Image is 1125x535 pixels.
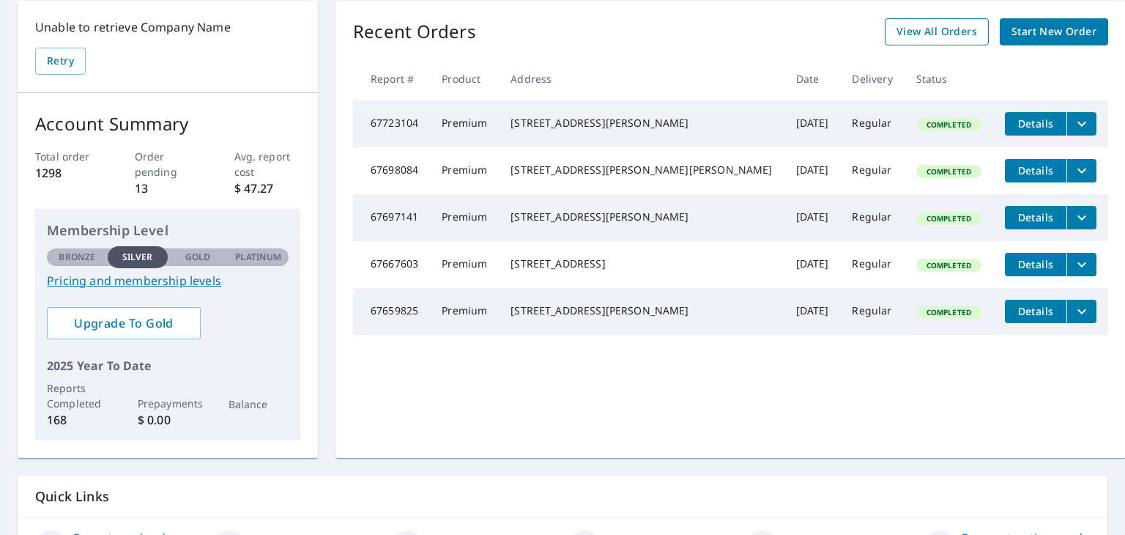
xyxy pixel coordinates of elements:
p: 168 [47,411,108,429]
p: Account Summary [35,111,300,137]
td: [DATE] [784,194,841,241]
a: View All Orders [885,18,989,45]
button: detailsBtn-67723104 [1005,112,1066,136]
p: Unable to retrieve Company Name [35,18,300,36]
p: 13 [135,180,201,197]
th: Date [784,57,841,100]
td: 67697141 [353,194,430,241]
p: Reports Completed [47,380,108,411]
th: Delivery [840,57,904,100]
a: Start New Order [1000,18,1108,45]
button: filesDropdownBtn-67697141 [1066,206,1096,229]
th: Status [905,57,993,100]
span: Details [1014,210,1058,224]
span: Details [1014,257,1058,271]
p: Balance [229,396,289,412]
td: [DATE] [784,241,841,288]
span: Start New Order [1011,23,1096,41]
span: Completed [918,213,980,224]
p: Quick Links [35,487,1090,506]
td: Premium [430,100,499,147]
th: Address [499,57,784,100]
p: Total order [35,149,102,164]
button: detailsBtn-67697141 [1005,206,1066,229]
button: filesDropdownBtn-67659825 [1066,300,1096,323]
button: filesDropdownBtn-67667603 [1066,253,1096,276]
td: [DATE] [784,288,841,335]
td: [DATE] [784,147,841,194]
button: detailsBtn-67659825 [1005,300,1066,323]
p: Order pending [135,149,201,180]
span: View All Orders [896,23,977,41]
p: Avg. report cost [234,149,301,180]
span: Completed [918,166,980,177]
th: Report # [353,57,430,100]
button: filesDropdownBtn-67698084 [1066,159,1096,182]
span: Details [1014,117,1058,130]
td: Premium [430,147,499,194]
span: Retry [47,52,74,70]
span: Completed [918,119,980,130]
div: [STREET_ADDRESS][PERSON_NAME] [510,210,772,224]
p: Platinum [235,251,281,264]
p: $ 47.27 [234,180,301,197]
td: Regular [840,194,904,241]
p: 2025 Year To Date [47,357,289,374]
span: Completed [918,307,980,317]
button: Retry [35,48,86,75]
td: Regular [840,241,904,288]
td: 67723104 [353,100,430,147]
div: [STREET_ADDRESS][PERSON_NAME] [510,303,772,318]
div: [STREET_ADDRESS] [510,257,772,271]
p: Gold [185,251,210,264]
span: Details [1014,163,1058,177]
td: Regular [840,100,904,147]
td: 67698084 [353,147,430,194]
td: 67667603 [353,241,430,288]
td: 67659825 [353,288,430,335]
td: Premium [430,241,499,288]
th: Product [430,57,499,100]
p: Silver [122,251,153,264]
div: [STREET_ADDRESS][PERSON_NAME] [510,116,772,130]
td: Premium [430,194,499,241]
button: filesDropdownBtn-67723104 [1066,112,1096,136]
td: [DATE] [784,100,841,147]
span: Upgrade To Gold [59,315,189,331]
p: Recent Orders [353,18,476,45]
span: Completed [918,260,980,270]
button: detailsBtn-67698084 [1005,159,1066,182]
button: detailsBtn-67667603 [1005,253,1066,276]
span: Details [1014,304,1058,318]
p: Prepayments [138,396,198,411]
p: Bronze [59,251,95,264]
p: 1298 [35,164,102,182]
div: [STREET_ADDRESS][PERSON_NAME][PERSON_NAME] [510,163,772,177]
a: Pricing and membership levels [47,272,289,289]
p: Membership Level [47,221,289,240]
td: Regular [840,288,904,335]
td: Premium [430,288,499,335]
a: Upgrade To Gold [47,307,201,339]
p: $ 0.00 [138,411,198,429]
td: Regular [840,147,904,194]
